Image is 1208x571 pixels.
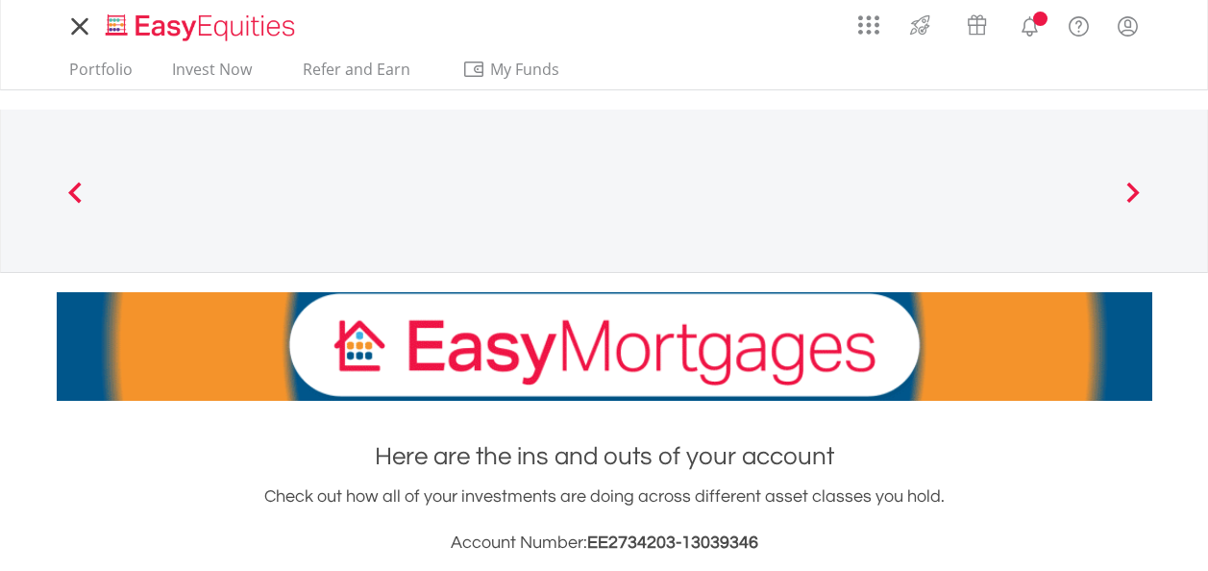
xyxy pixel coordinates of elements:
img: vouchers-v2.svg [961,10,993,40]
span: EE2734203-13039346 [587,534,758,552]
img: thrive-v2.svg [904,10,936,40]
a: Home page [98,5,303,43]
img: EasyEquities_Logo.png [102,12,303,43]
a: FAQ's and Support [1054,5,1103,43]
h3: Account Number: [57,530,1152,557]
a: My Profile [1103,5,1152,47]
span: My Funds [462,57,588,82]
h1: Here are the ins and outs of your account [57,439,1152,474]
a: Refer and Earn [284,60,431,89]
a: Portfolio [62,60,140,89]
div: Check out how all of your investments are doing across different asset classes you hold. [57,484,1152,557]
img: grid-menu-icon.svg [858,14,879,36]
a: Notifications [1005,5,1054,43]
img: EasyMortage Promotion Banner [57,292,1152,401]
a: AppsGrid [846,5,892,36]
a: Invest Now [164,60,259,89]
a: Vouchers [949,5,1005,40]
span: Refer and Earn [303,59,410,80]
